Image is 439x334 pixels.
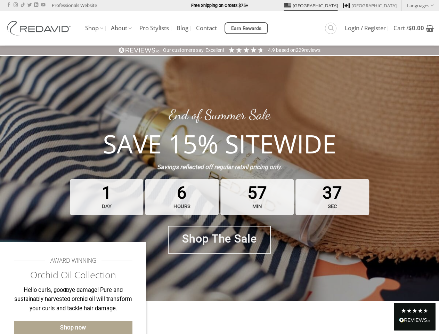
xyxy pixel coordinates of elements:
span: AWARD WINNING [50,256,96,265]
a: Shop [85,22,103,35]
a: Languages [407,0,434,10]
a: Pro Stylists [139,22,169,34]
a: Follow on LinkedIn [34,3,38,8]
span: reviews [304,47,320,53]
span: 6 [145,179,219,215]
strong: sec [298,200,368,213]
img: REVIEWS.io [399,318,430,323]
a: Blog [177,22,188,34]
div: Our customers say [163,47,204,54]
span: Shop now [60,323,86,332]
strong: min [222,200,292,213]
a: Follow on Twitter [27,3,32,8]
div: 4.91 Stars [228,46,265,54]
strong: Savings reflected off regular retail pricing only. [157,164,282,170]
a: Follow on TikTok [21,3,25,8]
span: 37 [296,179,369,215]
span: 229 [296,47,304,53]
a: Login / Register [345,22,386,34]
div: 4.8 Stars [401,308,429,313]
a: Earn Rewards [225,22,268,34]
img: REDAVID Salon Products | United States [5,21,75,35]
a: [GEOGRAPHIC_DATA] [343,0,397,11]
a: About [111,22,132,35]
a: End of Summer Sale [169,106,270,123]
a: Follow on Instagram [14,3,18,8]
a: [GEOGRAPHIC_DATA] [284,0,338,11]
a: Shop The Sale [168,226,271,254]
div: Read All Reviews [399,316,430,325]
span: Shop The Sale [182,230,257,248]
a: Follow on Facebook [7,3,11,8]
p: Hello curls, goodbye damage! Pure and sustainably harvested orchid oil will transform your curls ... [14,286,132,313]
span: 1 [70,179,144,215]
span: Based on [276,47,296,53]
strong: SAVE 15% SITEWIDE [103,126,336,161]
span: 57 [220,179,294,215]
span: Login / Register [345,25,386,31]
bdi: 0.00 [408,24,424,32]
div: Excellent [205,47,225,54]
strong: hours [147,200,217,213]
a: Follow on YouTube [41,3,45,8]
strong: day [72,200,142,213]
strong: Free Shipping on Orders $75+ [191,3,248,8]
a: View cart [393,21,434,36]
span: Earn Rewards [231,25,262,32]
a: Contact [196,22,217,34]
a: Search [325,23,336,34]
span: $ [408,24,412,32]
h2: Orchid Oil Collection [14,269,132,281]
span: Cart / [393,25,424,31]
div: Read All Reviews [394,303,436,331]
img: REVIEWS.io [119,47,160,54]
span: 4.9 [268,47,276,53]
